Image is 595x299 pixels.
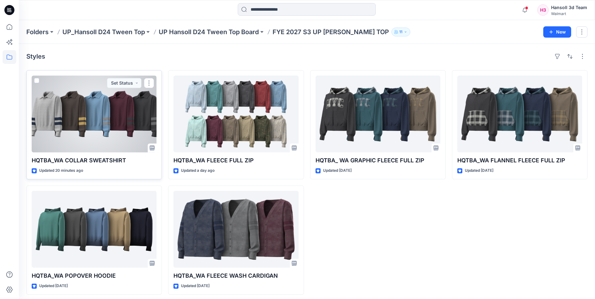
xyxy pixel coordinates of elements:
p: HQTBA_WA POPOVER HOODIE [32,271,157,280]
button: 11 [391,28,410,36]
p: Updated [DATE] [465,167,493,174]
p: Updated [DATE] [39,283,68,289]
p: Updated 20 minutes ago [39,167,83,174]
p: HQTBA_ WA GRAPHIC FLEECE FULL ZIP [316,156,440,165]
p: Updated [DATE] [181,283,210,289]
a: HQTBA_ WA GRAPHIC FLEECE FULL ZIP [316,76,440,152]
p: HQTBA_WA FLEECE FULL ZIP [173,156,298,165]
div: Hansoll 3d Team [551,4,587,11]
div: Walmart [551,11,587,16]
a: HQTBA_WA COLLAR SWEATSHIRT [32,76,157,152]
a: HQTBA_WA POPOVER HOODIE [32,191,157,268]
a: HQTBA_WA FLEECE FULL ZIP [173,76,298,152]
p: HQTBA_WA FLANNEL FLEECE FULL ZIP [457,156,582,165]
a: HQTBA_WA FLANNEL FLEECE FULL ZIP [457,76,582,152]
a: UP_Hansoll D24 Tween Top [62,28,145,36]
button: New [543,26,571,38]
div: H3 [537,4,549,16]
p: HQTBA_WA FLEECE WASH CARDIGAN [173,271,298,280]
p: Updated a day ago [181,167,215,174]
p: Updated [DATE] [323,167,352,174]
p: 11 [399,29,402,35]
p: FYE 2027 S3 UP [PERSON_NAME] TOP [273,28,389,36]
h4: Styles [26,53,45,60]
p: HQTBA_WA COLLAR SWEATSHIRT [32,156,157,165]
a: HQTBA_WA FLEECE WASH CARDIGAN [173,191,298,268]
a: UP Hansoll D24 Tween Top Board [159,28,259,36]
a: Folders [26,28,49,36]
